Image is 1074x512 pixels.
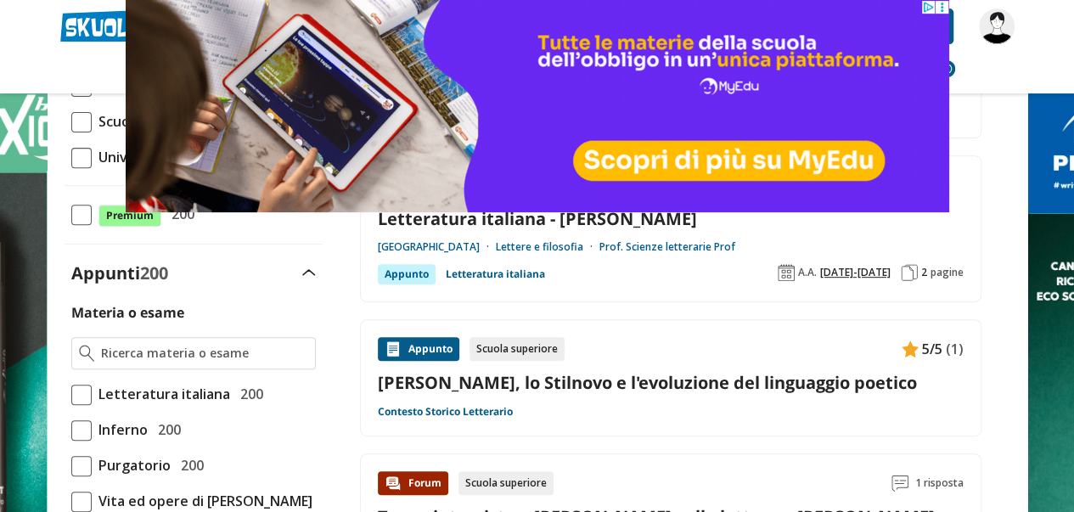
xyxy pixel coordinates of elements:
span: 200 [140,262,168,284]
div: Scuola superiore [458,471,554,495]
span: 5/5 [922,338,942,360]
span: Inferno [92,419,148,441]
span: pagine [931,266,964,279]
span: 200 [165,203,194,225]
a: [PERSON_NAME], lo Stilnovo e l'evoluzione del linguaggio poetico [378,371,964,394]
span: 2 [921,266,927,279]
div: Scuola superiore [470,337,565,361]
div: Appunto [378,264,436,284]
span: A.A. [798,266,817,279]
img: Appunti contenuto [385,340,402,357]
img: Pagine [901,264,918,281]
img: Anno accademico [778,264,795,281]
tcxspan: Call 2014-2015 via 3CX [820,265,891,279]
div: Appunto [378,337,459,361]
div: Forum [378,471,448,495]
a: Contesto Storico Letterario [378,405,513,419]
a: [GEOGRAPHIC_DATA] [378,240,496,254]
label: Materia o esame [71,303,184,322]
span: 200 [174,454,204,476]
img: Anna17lisa2010 [979,8,1015,44]
span: Premium [98,205,161,227]
span: 200 [151,419,181,441]
span: Letteratura italiana [92,383,230,405]
span: (1) [946,338,964,360]
span: Scuola Superiore [92,110,210,132]
a: Letteratura italiana [446,264,545,284]
span: Purgatorio [92,454,171,476]
span: 1 risposta [915,471,964,495]
img: Commenti lettura [891,475,908,492]
span: Vita ed opere di [PERSON_NAME] [92,490,312,512]
span: Università [92,146,166,168]
img: Apri e chiudi sezione [302,269,316,276]
a: Letteratura italiana - [PERSON_NAME] [378,207,964,230]
a: Prof. Scienze letterarie Prof [599,240,735,254]
img: Appunti contenuto [902,340,919,357]
img: Forum contenuto [385,475,402,492]
input: Ricerca materia o esame [101,345,307,362]
img: Ricerca materia o esame [79,345,95,362]
label: Appunti [71,262,168,284]
a: Lettere e filosofia [496,240,599,254]
span: 200 [233,383,263,405]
